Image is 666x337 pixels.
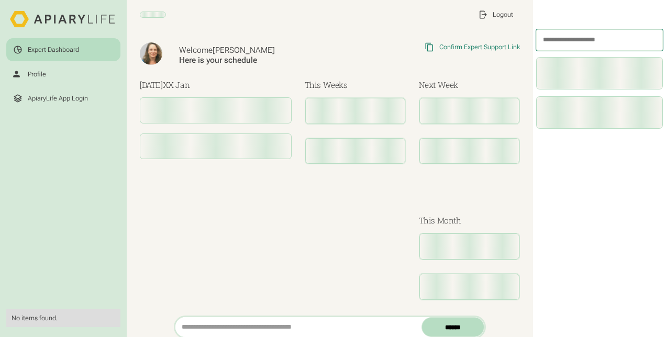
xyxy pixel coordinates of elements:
a: Expert Dashboard [6,38,120,61]
span: [PERSON_NAME] [213,46,275,55]
div: Logout [493,10,513,19]
a: Logout [472,3,520,26]
a: Profile [6,63,120,85]
span: XX Jan [163,80,190,90]
h3: This Month [419,215,520,227]
a: ApiaryLife App Login [6,87,120,109]
div: Welcome [179,46,348,55]
div: ApiaryLife App Login [28,94,88,103]
div: Profile [28,70,46,78]
h3: Next Week [419,79,520,91]
div: Confirm Expert Support Link [439,43,520,51]
div: Expert Dashboard [28,46,79,54]
h3: [DATE] [140,79,292,91]
h3: This Weeks [305,79,406,91]
div: Here is your schedule [179,55,348,65]
div: No items found. [12,314,115,322]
